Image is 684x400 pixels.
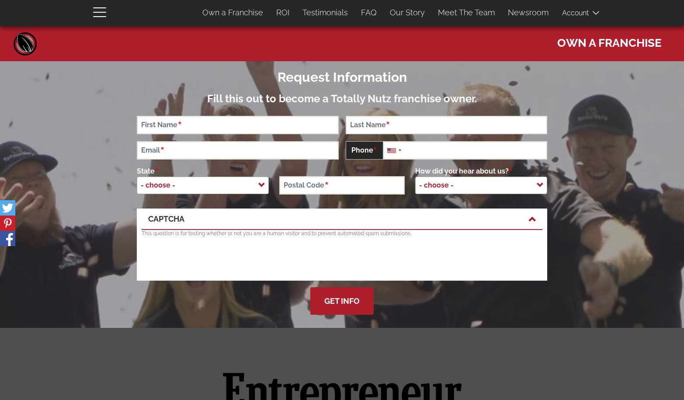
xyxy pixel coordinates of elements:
[142,230,542,237] p: This question is for testing whether or not you are a human visitor and to prevent automated spam...
[137,141,339,160] input: Email
[384,142,404,159] div: United States: +1
[557,32,662,51] span: Own a Franchise
[137,177,184,194] span: - choose -
[137,70,547,84] h2: Request Information
[383,141,548,160] input: +1 201-555-0123
[346,116,548,134] input: Last Name
[137,177,269,194] span: - choose -
[346,141,383,160] span: Phone
[354,3,383,22] a: FAQ
[137,93,547,104] h3: Fill this out to become a Totally Nutz franchise owner.
[310,287,374,315] button: Get Info
[142,242,274,276] iframe: reCAPTCHA
[416,177,462,194] span: - choose -
[279,176,404,195] input: Postal Code
[383,3,431,22] a: Our Story
[296,3,354,22] a: Testimonials
[148,213,536,225] a: CAPTCHA
[137,167,159,175] span: State
[501,3,555,22] a: Newsroom
[196,3,270,22] a: Own a Franchise
[415,167,513,175] span: How did you hear about us?
[270,3,296,22] a: ROI
[431,3,501,22] a: Meet The Team
[137,116,339,134] input: First Name
[12,31,38,57] a: Home
[415,177,547,194] span: - choose -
